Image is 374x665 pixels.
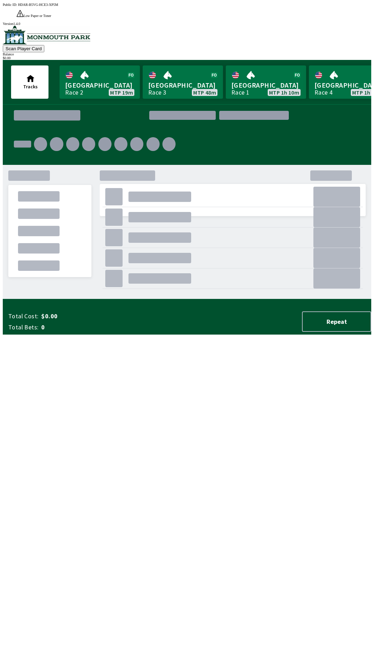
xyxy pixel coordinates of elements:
img: venue logo [3,26,90,44]
div: . [18,191,60,202]
span: [GEOGRAPHIC_DATA] [148,81,217,90]
span: [GEOGRAPHIC_DATA] [231,81,301,90]
div: Version 1.4.0 [3,22,371,26]
div: . [128,192,191,202]
div: . [105,270,123,287]
div: . [34,137,47,151]
div: . [18,209,60,219]
div: . [178,134,360,169]
div: Race 1 [231,90,249,95]
div: . [8,170,50,181]
div: . [114,137,127,151]
span: Tracks [23,83,38,90]
div: . [313,248,360,268]
span: Low Paper or Toner [24,14,51,18]
div: . [105,249,123,267]
a: [GEOGRAPHIC_DATA]Race 3MTP 48m [143,65,223,99]
div: . [128,253,191,263]
div: . [105,229,123,246]
div: . [313,228,360,248]
div: . [66,137,79,151]
div: . [128,273,191,284]
button: Scan Player Card [3,45,44,52]
div: . [162,137,176,151]
button: Repeat [302,311,371,332]
span: HDAR-B5VG-HCE3-XP5M [18,3,58,7]
div: . [18,260,60,271]
a: [GEOGRAPHIC_DATA]Race 1MTP 1h 10m [226,65,306,99]
div: $ 0.00 [3,56,371,60]
div: . [292,113,360,118]
div: . [82,137,95,151]
div: . [105,209,123,226]
div: . [128,212,191,222]
div: . [105,188,123,205]
span: MTP 1h 10m [269,90,299,95]
div: . [100,223,366,299]
div: Race 4 [314,90,332,95]
div: . [130,137,143,151]
div: . [128,232,191,243]
span: 0 [41,323,150,331]
span: Total Cost: [8,312,38,320]
div: Race 2 [65,90,83,95]
div: Public ID: [3,3,371,7]
div: . [313,187,360,207]
div: . [146,137,160,151]
span: Total Bets: [8,323,38,331]
div: . [50,137,63,151]
div: Race 3 [148,90,166,95]
span: [GEOGRAPHIC_DATA] [65,81,134,90]
div: . [18,226,60,236]
div: Balance [3,52,371,56]
div: . [14,141,31,148]
span: MTP 19m [110,90,133,95]
a: [GEOGRAPHIC_DATA]Race 2MTP 19m [60,65,140,99]
div: . [18,243,60,254]
div: . [313,207,360,227]
span: Repeat [308,318,365,326]
span: $0.00 [41,312,150,320]
div: . [313,268,360,289]
span: MTP 48m [193,90,216,95]
div: . [98,137,112,151]
button: Tracks [11,65,48,99]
